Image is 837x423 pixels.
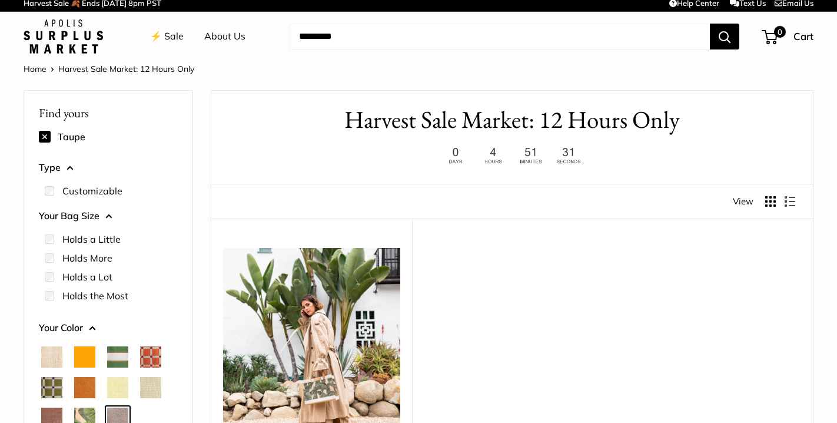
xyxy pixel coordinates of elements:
[785,196,795,207] button: Display products as list
[229,103,795,137] h1: Harvest Sale Market: 12 Hours Only
[204,28,245,45] a: About Us
[24,64,46,74] a: Home
[710,24,739,49] button: Search
[62,184,122,198] label: Customizable
[62,270,112,284] label: Holds a Lot
[733,193,753,210] span: View
[763,27,813,46] a: 0 Cart
[39,207,178,225] button: Your Bag Size
[150,28,184,45] a: ⚡️ Sale
[439,144,586,167] img: 12 hours only. Ends at 8pm
[774,26,786,38] span: 0
[140,377,161,398] button: Mint Sorbet
[62,232,121,246] label: Holds a Little
[39,159,178,177] button: Type
[74,346,95,368] button: Orange
[107,377,128,398] button: Daisy
[24,19,103,54] img: Apolis: Surplus Market
[140,346,161,368] button: Chenille Window Brick
[24,61,194,77] nav: Breadcrumb
[290,24,710,49] input: Search...
[39,101,178,124] p: Find yours
[765,196,776,207] button: Display products as grid
[39,127,178,146] div: Taupe
[74,377,95,398] button: Cognac
[62,289,128,303] label: Holds the Most
[41,346,62,368] button: Natural
[39,319,178,337] button: Your Color
[62,251,112,265] label: Holds More
[107,346,128,368] button: Court Green
[41,377,62,398] button: Chenille Window Sage
[58,64,194,74] span: Harvest Sale Market: 12 Hours Only
[793,30,813,42] span: Cart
